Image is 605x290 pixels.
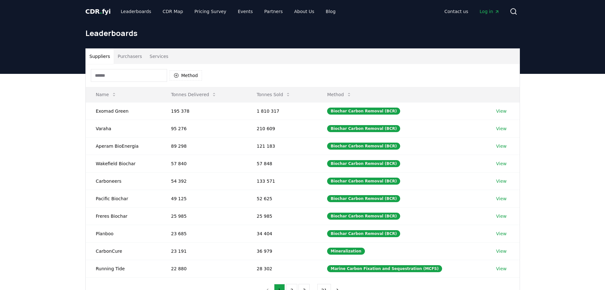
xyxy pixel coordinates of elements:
[246,120,317,137] td: 210 609
[322,88,357,101] button: Method
[246,260,317,277] td: 28 302
[100,8,102,15] span: .
[146,49,172,64] button: Services
[86,155,161,172] td: Wakefield Biochar
[246,102,317,120] td: 1 810 317
[327,125,400,132] div: Biochar Carbon Removal (BCR)
[327,265,442,272] div: Marine Carbon Fixation and Sequestration (MCFS)
[116,6,340,17] nav: Main
[496,108,507,114] a: View
[86,172,161,190] td: Carboneers
[158,6,188,17] a: CDR Map
[161,137,247,155] td: 89 298
[496,143,507,149] a: View
[327,160,400,167] div: Biochar Carbon Removal (BCR)
[496,230,507,237] a: View
[246,207,317,225] td: 25 985
[86,190,161,207] td: Pacific Biochar
[327,213,400,220] div: Biochar Carbon Removal (BCR)
[161,172,247,190] td: 54 392
[289,6,319,17] a: About Us
[480,8,499,15] span: Log in
[246,190,317,207] td: 52 625
[327,143,400,150] div: Biochar Carbon Removal (BCR)
[246,172,317,190] td: 133 571
[86,102,161,120] td: Exomad Green
[86,225,161,242] td: Planboo
[474,6,504,17] a: Log in
[496,265,507,272] a: View
[233,6,258,17] a: Events
[161,260,247,277] td: 22 880
[496,248,507,254] a: View
[86,137,161,155] td: Aperam BioEnergia
[85,28,520,38] h1: Leaderboards
[170,70,202,81] button: Method
[161,207,247,225] td: 25 985
[116,6,156,17] a: Leaderboards
[496,160,507,167] a: View
[327,108,400,115] div: Biochar Carbon Removal (BCR)
[439,6,473,17] a: Contact us
[161,155,247,172] td: 57 840
[439,6,504,17] nav: Main
[86,242,161,260] td: CarbonCure
[114,49,146,64] button: Purchasers
[327,230,400,237] div: Biochar Carbon Removal (BCR)
[246,242,317,260] td: 36 979
[161,225,247,242] td: 23 685
[246,225,317,242] td: 34 404
[327,248,365,255] div: Mineralization
[85,8,111,15] span: CDR fyi
[259,6,288,17] a: Partners
[327,195,400,202] div: Biochar Carbon Removal (BCR)
[327,178,400,185] div: Biochar Carbon Removal (BCR)
[246,155,317,172] td: 57 848
[496,125,507,132] a: View
[161,190,247,207] td: 49 125
[321,6,341,17] a: Blog
[86,120,161,137] td: Varaha
[161,242,247,260] td: 23 191
[86,49,114,64] button: Suppliers
[252,88,296,101] button: Tonnes Sold
[166,88,222,101] button: Tonnes Delivered
[161,120,247,137] td: 95 276
[189,6,231,17] a: Pricing Survey
[496,213,507,219] a: View
[246,137,317,155] td: 121 183
[161,102,247,120] td: 195 378
[86,260,161,277] td: Running Tide
[86,207,161,225] td: Freres Biochar
[496,178,507,184] a: View
[91,88,122,101] button: Name
[85,7,111,16] a: CDR.fyi
[496,195,507,202] a: View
